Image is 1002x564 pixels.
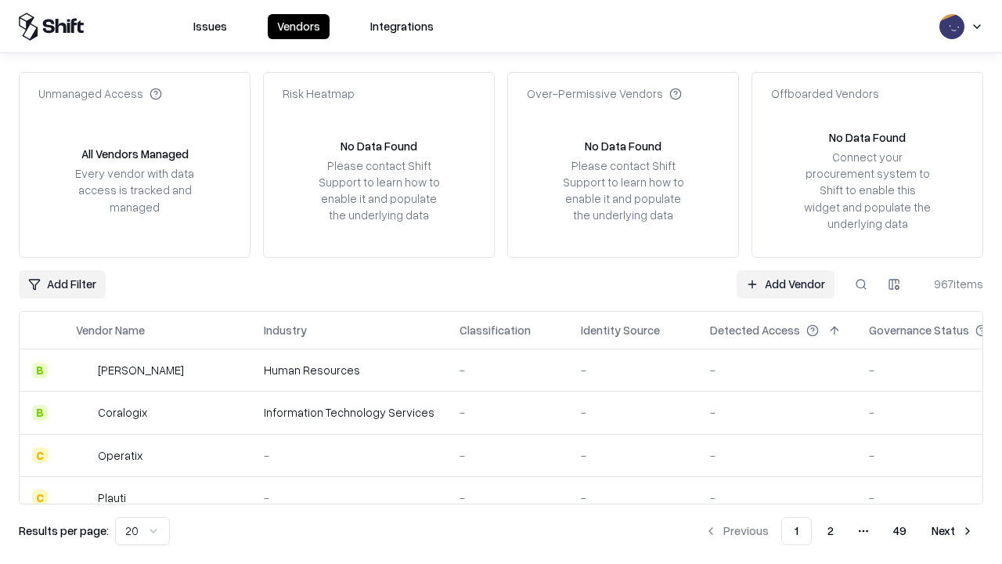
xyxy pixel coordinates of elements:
div: No Data Found [585,138,661,154]
div: [PERSON_NAME] [98,362,184,378]
div: - [710,404,844,421]
button: 2 [815,517,846,545]
a: Add Vendor [737,270,834,298]
img: Deel [76,363,92,378]
button: Vendors [268,14,330,39]
div: - [581,404,685,421]
div: Governance Status [869,322,969,338]
button: Integrations [361,14,443,39]
div: Over-Permissive Vendors [527,85,682,102]
img: Plauti [76,490,92,505]
div: Human Resources [264,362,434,378]
nav: pagination [695,517,983,545]
div: No Data Found [829,129,906,146]
div: - [710,362,844,378]
div: Information Technology Services [264,404,434,421]
div: No Data Found [341,138,417,154]
div: Detected Access [710,322,800,338]
div: Every vendor with data access is tracked and managed [70,165,200,215]
div: B [32,405,48,421]
div: - [264,447,434,464]
div: - [581,362,685,378]
div: Operatix [98,447,142,464]
div: B [32,363,48,378]
div: Please contact Shift Support to learn how to enable it and populate the underlying data [558,157,688,224]
div: 967 items [921,276,983,292]
button: 49 [881,517,919,545]
button: Add Filter [19,270,106,298]
div: - [710,447,844,464]
div: Risk Heatmap [283,85,355,102]
div: - [460,447,556,464]
img: Operatix [76,447,92,463]
div: - [460,404,556,421]
div: Classification [460,322,531,338]
p: Results per page: [19,522,109,539]
div: - [710,490,844,506]
div: Offboarded Vendors [771,85,879,102]
div: Vendor Name [76,322,145,338]
div: Unmanaged Access [38,85,162,102]
div: - [460,490,556,506]
div: C [32,490,48,505]
div: Industry [264,322,307,338]
div: Please contact Shift Support to learn how to enable it and populate the underlying data [314,157,444,224]
div: - [264,490,434,506]
button: Next [922,517,983,545]
div: C [32,447,48,463]
button: 1 [781,517,812,545]
div: Identity Source [581,322,660,338]
div: - [581,447,685,464]
button: Issues [184,14,236,39]
div: Plauti [98,490,126,506]
div: - [460,362,556,378]
div: All Vendors Managed [81,146,189,162]
img: Coralogix [76,405,92,421]
div: Connect your procurement system to Shift to enable this widget and populate the underlying data [802,149,932,232]
div: Coralogix [98,404,147,421]
div: - [581,490,685,506]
